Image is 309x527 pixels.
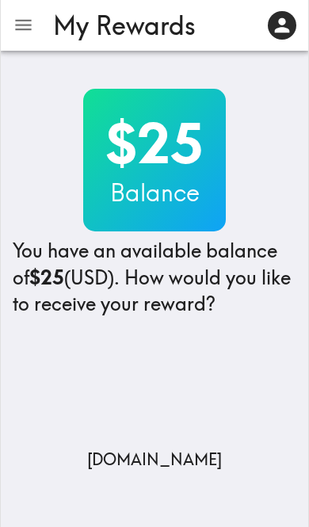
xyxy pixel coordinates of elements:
[83,176,226,209] h3: Balance
[75,449,234,471] p: [DOMAIN_NAME]
[29,265,64,289] b: $25
[83,111,226,176] h2: $25
[13,238,296,318] h4: You have an available balance of (USD) . How would you like to receive your reward?
[53,10,249,40] h3: My Rewards
[75,349,234,471] a: Amazon.com[DOMAIN_NAME]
